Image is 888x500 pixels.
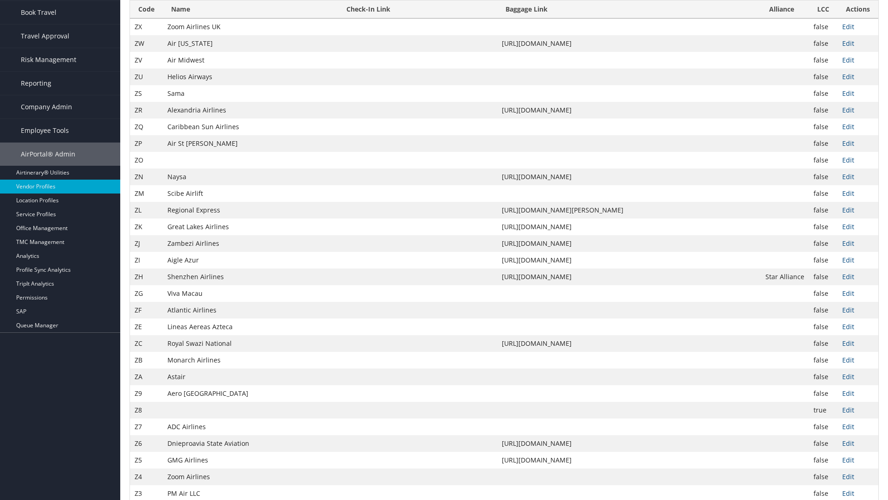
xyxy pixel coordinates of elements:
td: [URL][DOMAIN_NAME] [497,102,761,119]
td: [URL][DOMAIN_NAME] [497,335,761,352]
a: Edit [842,139,854,148]
td: Caribbean Sun Airlines [163,119,338,135]
td: ZX [130,19,163,35]
td: [URL][DOMAIN_NAME] [497,269,761,285]
td: false [809,202,838,219]
td: ZO [130,152,163,169]
td: GMG Airlines [163,452,338,469]
td: false [809,335,838,352]
td: false [809,185,838,202]
td: false [809,469,838,485]
td: [URL][DOMAIN_NAME] [497,435,761,452]
td: ZB [130,352,163,369]
td: false [809,369,838,385]
td: [URL][DOMAIN_NAME] [497,235,761,252]
td: Zoom Airlines UK [163,19,338,35]
a: Edit [842,256,854,264]
span: AirPortal® Admin [21,143,75,166]
th: Alliance: activate to sort column ascending [761,0,809,19]
a: Edit [842,472,854,481]
span: Travel Approval [21,25,69,48]
a: Edit [842,372,854,381]
td: Z8 [130,402,163,419]
td: ADC Airlines [163,419,338,435]
a: Edit [842,289,854,298]
td: ZS [130,85,163,102]
td: ZK [130,219,163,235]
td: Alexandria Airlines [163,102,338,119]
a: Edit [842,72,854,81]
td: ZJ [130,235,163,252]
th: LCC: activate to sort column ascending [809,0,838,19]
td: Astair [163,369,338,385]
td: ZH [130,269,163,285]
td: [URL][DOMAIN_NAME] [497,452,761,469]
th: Code: activate to sort column ascending [130,0,163,19]
a: Edit [842,389,854,398]
td: Z4 [130,469,163,485]
td: false [809,419,838,435]
td: false [809,219,838,235]
a: Edit [842,306,854,314]
a: Edit [842,239,854,248]
td: [URL][DOMAIN_NAME] [497,169,761,185]
td: ZU [130,69,163,85]
td: Helios Airways [163,69,338,85]
span: Employee Tools [21,119,69,142]
td: ZP [130,135,163,152]
td: false [809,102,838,119]
td: false [809,352,838,369]
th: Baggage Link: activate to sort column ascending [497,0,761,19]
a: Edit [842,56,854,64]
td: [URL][DOMAIN_NAME] [497,35,761,52]
td: false [809,285,838,302]
a: Edit [842,422,854,431]
td: false [809,152,838,169]
a: Edit [842,222,854,231]
td: false [809,169,838,185]
a: Edit [842,439,854,448]
a: Edit [842,456,854,464]
td: Aigle Azur [163,252,338,269]
td: Zoom Airlines [163,469,338,485]
td: false [809,319,838,335]
th: Actions [838,0,878,19]
td: ZM [130,185,163,202]
td: ZI [130,252,163,269]
td: Monarch Airlines [163,352,338,369]
td: ZA [130,369,163,385]
td: Naysa [163,169,338,185]
td: Air St [PERSON_NAME] [163,135,338,152]
td: Star Alliance [761,269,809,285]
td: true [809,402,838,419]
td: Air [US_STATE] [163,35,338,52]
td: ZC [130,335,163,352]
td: Aero [GEOGRAPHIC_DATA] [163,385,338,402]
td: false [809,435,838,452]
th: Name: activate to sort column ascending [163,0,338,19]
td: false [809,302,838,319]
td: [URL][DOMAIN_NAME] [497,219,761,235]
td: Z5 [130,452,163,469]
td: [URL][DOMAIN_NAME] [497,252,761,269]
td: Regional Express [163,202,338,219]
td: Viva Macau [163,285,338,302]
td: Shenzhen Airlines [163,269,338,285]
a: Edit [842,39,854,48]
a: Edit [842,106,854,114]
th: Check-In Link: activate to sort column ascending [338,0,497,19]
span: Book Travel [21,1,56,24]
td: [URL][DOMAIN_NAME][PERSON_NAME] [497,202,761,219]
td: Atlantic Airlines [163,302,338,319]
td: Dnieproavia State Aviation [163,435,338,452]
td: false [809,269,838,285]
a: Edit [842,322,854,331]
td: Air Midwest [163,52,338,69]
td: false [809,69,838,85]
td: false [809,52,838,69]
a: Edit [842,206,854,214]
td: false [809,135,838,152]
td: false [809,452,838,469]
td: Royal Swazi National [163,335,338,352]
td: Sama [163,85,338,102]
